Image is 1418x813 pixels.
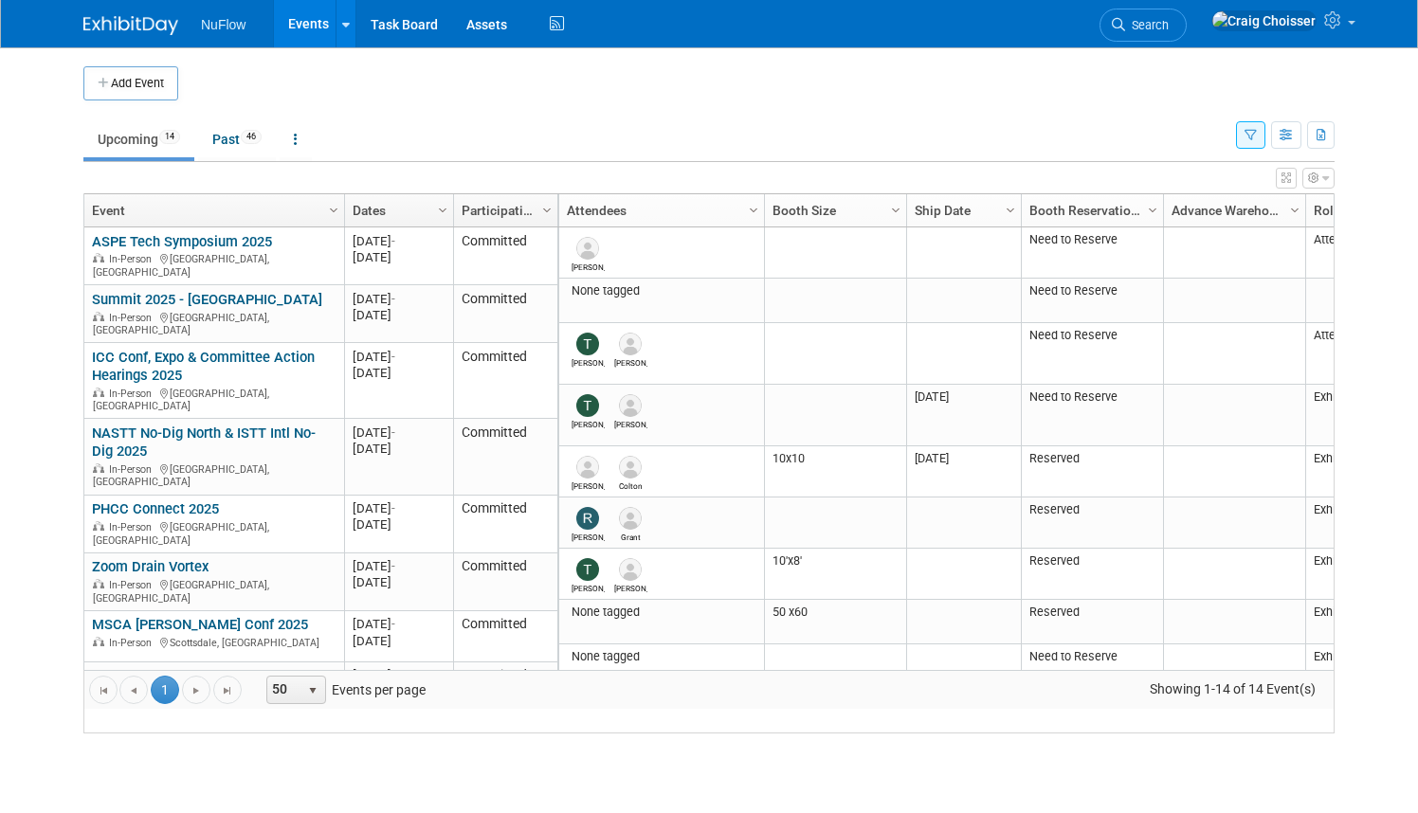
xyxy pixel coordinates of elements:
[1021,446,1163,497] td: Reserved
[1125,18,1169,32] span: Search
[1021,279,1163,323] td: Need to Reserve
[572,530,605,542] div: Ryan Klachko
[764,600,906,644] td: 50 x60
[92,576,336,605] div: [GEOGRAPHIC_DATA], [GEOGRAPHIC_DATA]
[93,637,104,646] img: In-Person Event
[1100,9,1187,42] a: Search
[1003,203,1018,218] span: Column Settings
[241,130,262,144] span: 46
[109,521,157,533] span: In-Person
[453,227,557,285] td: Committed
[764,549,906,600] td: 10'x8'
[353,667,445,683] div: [DATE]
[201,17,245,32] span: NuFlow
[83,121,194,157] a: Upcoming14
[435,203,450,218] span: Column Settings
[576,456,599,479] img: Mike Douglass
[353,500,445,516] div: [DATE]
[92,500,219,517] a: PHCC Connect 2025
[391,292,395,306] span: -
[119,676,148,704] a: Go to the previous page
[1029,194,1151,226] a: Booth Reservation Status
[353,441,445,457] div: [DATE]
[182,676,210,704] a: Go to the next page
[213,676,242,704] a: Go to the last page
[83,66,178,100] button: Add Event
[109,253,157,265] span: In-Person
[92,667,175,684] a: WWETT 2026
[93,463,104,473] img: In-Person Event
[353,194,441,226] a: Dates
[391,668,395,682] span: -
[614,479,647,491] div: Colton McKeithen
[353,291,445,307] div: [DATE]
[619,456,642,479] img: Colton McKeithen
[92,309,336,337] div: [GEOGRAPHIC_DATA], [GEOGRAPHIC_DATA]
[92,385,336,413] div: [GEOGRAPHIC_DATA], [GEOGRAPHIC_DATA]
[1305,549,1416,600] td: Exhibitor (only)
[453,611,557,662] td: Committed
[576,394,599,417] img: Tom Bowman
[92,349,315,384] a: ICC Conf, Expo & Committee Action Hearings 2025
[109,388,157,400] span: In-Person
[888,203,903,218] span: Column Settings
[1021,644,1163,689] td: Need to Reserve
[567,283,757,298] div: None tagged
[453,496,557,553] td: Committed
[353,249,445,265] div: [DATE]
[619,507,642,530] img: Grant Duxbury
[886,194,907,223] a: Column Settings
[92,616,308,633] a: MSCA [PERSON_NAME] Conf 2025
[92,425,316,460] a: NASTT No-Dig North & ISTT Intl No-Dig 2025
[92,233,272,250] a: ASPE Tech Symposium 2025
[305,683,320,698] span: select
[353,307,445,323] div: [DATE]
[324,194,345,223] a: Column Settings
[92,250,336,279] div: [GEOGRAPHIC_DATA], [GEOGRAPHIC_DATA]
[109,463,157,476] span: In-Person
[1021,497,1163,549] td: Reserved
[391,234,395,248] span: -
[1021,385,1163,446] td: Need to Reserve
[1143,194,1164,223] a: Column Settings
[391,559,395,573] span: -
[353,558,445,574] div: [DATE]
[567,194,752,226] a: Attendees
[267,677,300,703] span: 50
[93,521,104,531] img: In-Person Event
[576,237,599,260] img: Chris Cheek
[92,194,332,226] a: Event
[353,349,445,365] div: [DATE]
[1133,676,1334,702] span: Showing 1-14 of 14 Event(s)
[614,355,647,368] div: Chris Cheek
[576,558,599,581] img: Tom Bowman
[89,676,118,704] a: Go to the first page
[391,501,395,515] span: -
[619,333,642,355] img: Chris Cheek
[1305,385,1416,446] td: Exhibitor (only)
[619,558,642,581] img: Chris Cheek
[1305,227,1416,279] td: Attendee (only)
[453,285,557,343] td: Committed
[220,683,235,698] span: Go to the last page
[92,461,336,489] div: [GEOGRAPHIC_DATA], [GEOGRAPHIC_DATA]
[151,676,179,704] span: 1
[243,676,445,704] span: Events per page
[353,365,445,381] div: [DATE]
[576,507,599,530] img: Ryan Klachko
[1305,644,1416,689] td: Exhibitor/Speaker
[92,518,336,547] div: [GEOGRAPHIC_DATA], [GEOGRAPHIC_DATA]
[572,479,605,491] div: Mike Douglass
[353,425,445,441] div: [DATE]
[326,203,341,218] span: Column Settings
[572,260,605,272] div: Chris Cheek
[1314,194,1404,226] a: Role
[391,617,395,631] span: -
[462,194,545,226] a: Participation
[572,355,605,368] div: Tom Bowman
[764,446,906,497] td: 10x10
[453,343,557,419] td: Committed
[93,253,104,262] img: In-Person Event
[614,581,647,593] div: Chris Cheek
[567,605,757,620] div: None tagged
